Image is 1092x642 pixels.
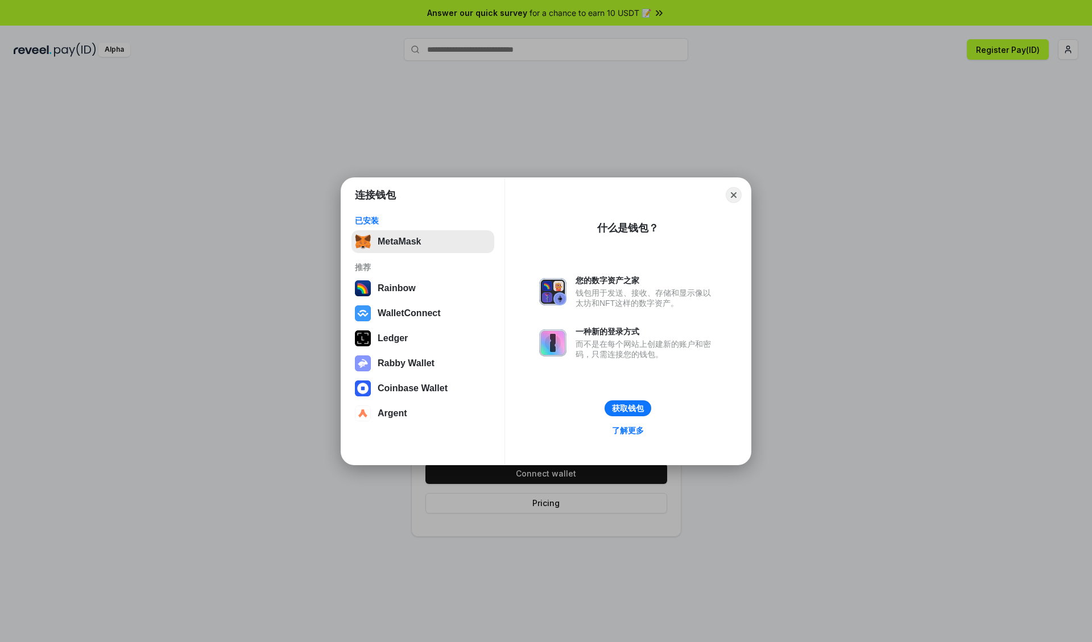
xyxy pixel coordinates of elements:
[378,308,441,318] div: WalletConnect
[355,262,491,272] div: 推荐
[378,333,408,343] div: Ledger
[355,188,396,202] h1: 连接钱包
[539,329,566,357] img: svg+xml,%3Csvg%20xmlns%3D%22http%3A%2F%2Fwww.w3.org%2F2000%2Fsvg%22%20fill%3D%22none%22%20viewBox...
[355,280,371,296] img: svg+xml,%3Csvg%20width%3D%22120%22%20height%3D%22120%22%20viewBox%3D%220%200%20120%20120%22%20fil...
[605,423,651,438] a: 了解更多
[351,352,494,375] button: Rabby Wallet
[351,302,494,325] button: WalletConnect
[378,283,416,293] div: Rainbow
[351,327,494,350] button: Ledger
[605,400,651,416] button: 获取钱包
[378,383,448,394] div: Coinbase Wallet
[539,278,566,305] img: svg+xml,%3Csvg%20xmlns%3D%22http%3A%2F%2Fwww.w3.org%2F2000%2Fsvg%22%20fill%3D%22none%22%20viewBox...
[378,237,421,247] div: MetaMask
[612,403,644,413] div: 获取钱包
[576,339,717,359] div: 而不是在每个网站上创建新的账户和密码，只需连接您的钱包。
[726,187,742,203] button: Close
[351,402,494,425] button: Argent
[355,380,371,396] img: svg+xml,%3Csvg%20width%3D%2228%22%20height%3D%2228%22%20viewBox%3D%220%200%2028%2028%22%20fill%3D...
[576,326,717,337] div: 一种新的登录方式
[351,377,494,400] button: Coinbase Wallet
[355,216,491,226] div: 已安装
[351,230,494,253] button: MetaMask
[612,425,644,436] div: 了解更多
[355,234,371,250] img: svg+xml,%3Csvg%20fill%3D%22none%22%20height%3D%2233%22%20viewBox%3D%220%200%2035%2033%22%20width%...
[355,305,371,321] img: svg+xml,%3Csvg%20width%3D%2228%22%20height%3D%2228%22%20viewBox%3D%220%200%2028%2028%22%20fill%3D...
[378,408,407,419] div: Argent
[597,221,659,235] div: 什么是钱包？
[576,288,717,308] div: 钱包用于发送、接收、存储和显示像以太坊和NFT这样的数字资产。
[355,355,371,371] img: svg+xml,%3Csvg%20xmlns%3D%22http%3A%2F%2Fwww.w3.org%2F2000%2Fsvg%22%20fill%3D%22none%22%20viewBox...
[576,275,717,285] div: 您的数字资产之家
[351,277,494,300] button: Rainbow
[378,358,435,368] div: Rabby Wallet
[355,330,371,346] img: svg+xml,%3Csvg%20xmlns%3D%22http%3A%2F%2Fwww.w3.org%2F2000%2Fsvg%22%20width%3D%2228%22%20height%3...
[355,405,371,421] img: svg+xml,%3Csvg%20width%3D%2228%22%20height%3D%2228%22%20viewBox%3D%220%200%2028%2028%22%20fill%3D...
